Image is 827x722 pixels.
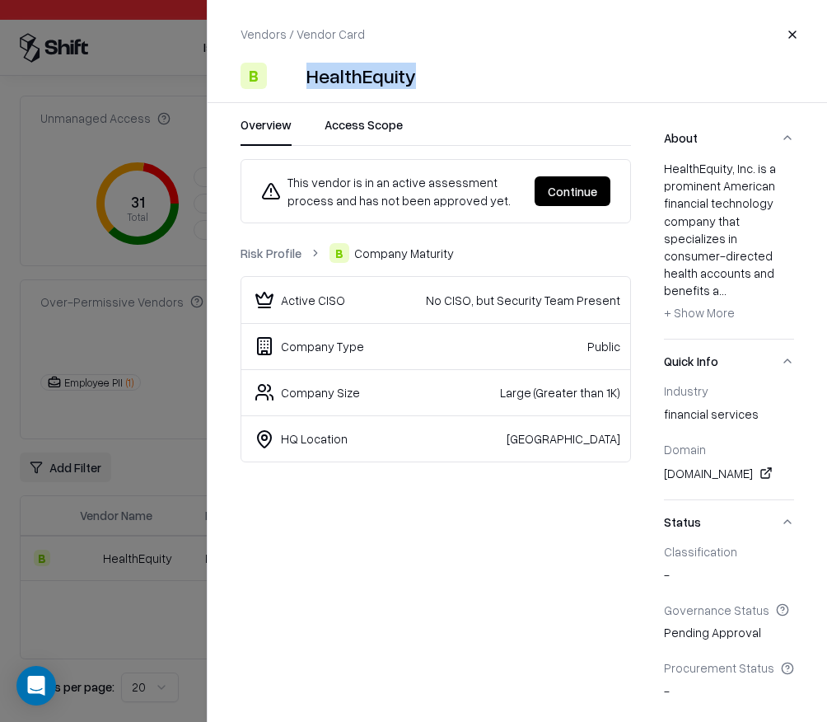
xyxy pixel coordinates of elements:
button: Quick Info [664,340,794,383]
div: B [241,63,267,89]
div: Governance Status [664,602,794,617]
div: Company Type [281,338,364,355]
button: Access Scope [325,116,403,146]
div: B [329,243,349,263]
button: Overview [241,116,292,146]
div: [GEOGRAPHIC_DATA] [402,430,620,448]
span: ... [719,283,727,298]
div: - [664,566,794,589]
button: Status [664,500,794,544]
div: No CISO, but Security Team Present [402,292,620,309]
div: This vendor is in an active assessment process and has not been approved yet. [261,173,521,209]
div: Public [402,338,620,355]
div: [DOMAIN_NAME] [664,463,794,483]
div: HealthEquity, Inc. is a prominent American financial technology company that specializes in consu... [664,160,794,326]
div: Procurement Status [664,660,794,675]
p: Vendors / Vendor Card [241,26,365,43]
div: financial services [664,406,794,429]
div: Quick Info [664,383,794,499]
div: Classification [664,544,794,559]
div: Pending Approval [664,624,794,647]
div: Active CISO [281,292,345,309]
span: Company Maturity [354,245,454,262]
button: + Show More [664,299,735,326]
div: Industry [664,383,794,398]
div: About [664,160,794,339]
span: + Show More [664,305,735,320]
nav: breadcrumb [241,243,631,263]
div: Company Size [281,384,360,401]
div: HealthEquity [306,63,416,89]
img: HealthEquity [273,63,300,89]
div: Status [664,544,794,718]
div: HQ Location [281,430,348,448]
button: About [664,116,794,160]
div: Domain [664,442,794,457]
a: Risk Profile [241,245,301,262]
button: Continue [535,176,610,206]
div: Large (Greater than 1K) [402,384,620,401]
div: - [664,682,794,706]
